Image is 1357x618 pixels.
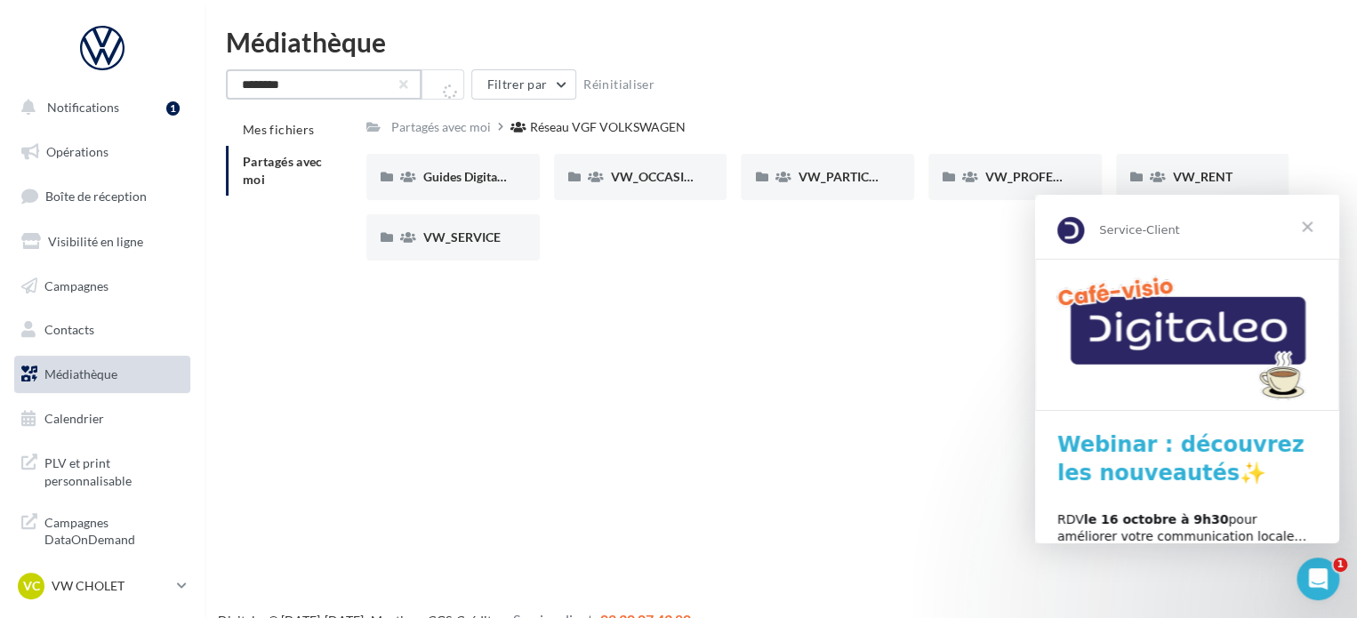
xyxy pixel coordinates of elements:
[611,169,785,184] span: VW_OCCASIONS_GARANTIES
[11,89,187,126] button: Notifications 1
[44,411,104,426] span: Calendrier
[391,118,491,136] div: Partagés avec moi
[166,101,180,116] div: 1
[44,451,183,489] span: PLV et print personnalisable
[52,577,170,595] p: VW CHOLET
[11,311,194,349] a: Contacts
[471,69,576,100] button: Filtrer par
[47,100,119,115] span: Notifications
[11,356,194,393] a: Médiathèque
[985,169,1120,184] span: VW_PROFESSIONNELS
[11,223,194,261] a: Visibilité en ligne
[530,118,686,136] div: Réseau VGF VOLKSWAGEN
[576,74,662,95] button: Réinitialiser
[1173,169,1233,184] span: VW_RENT
[45,189,147,204] span: Boîte de réception
[46,144,108,159] span: Opérations
[23,577,40,595] span: VC
[798,169,909,184] span: VW_PARTICULIERS
[11,444,194,496] a: PLV et print personnalisable
[423,169,514,184] span: Guides Digitaleo
[11,268,194,305] a: Campagnes
[243,122,314,137] span: Mes fichiers
[243,154,323,187] span: Partagés avec moi
[1297,558,1339,600] iframe: Intercom live chat
[49,317,194,332] b: le 16 octobre à 9h30
[1333,558,1347,572] span: 1
[44,322,94,337] span: Contacts
[14,569,190,603] a: VC VW CHOLET
[11,400,194,437] a: Calendrier
[11,177,194,215] a: Boîte de réception
[11,133,194,171] a: Opérations
[44,366,117,381] span: Médiathèque
[44,510,183,549] span: Campagnes DataOnDemand
[22,317,282,369] div: RDV pour améliorer votre communication locale… et attirer plus de clients !
[226,28,1336,55] div: Médiathèque
[11,503,194,556] a: Campagnes DataOnDemand
[1035,195,1339,543] iframe: Intercom live chat message
[423,229,501,245] span: VW_SERVICE
[48,234,143,249] span: Visibilité en ligne
[44,277,108,293] span: Campagnes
